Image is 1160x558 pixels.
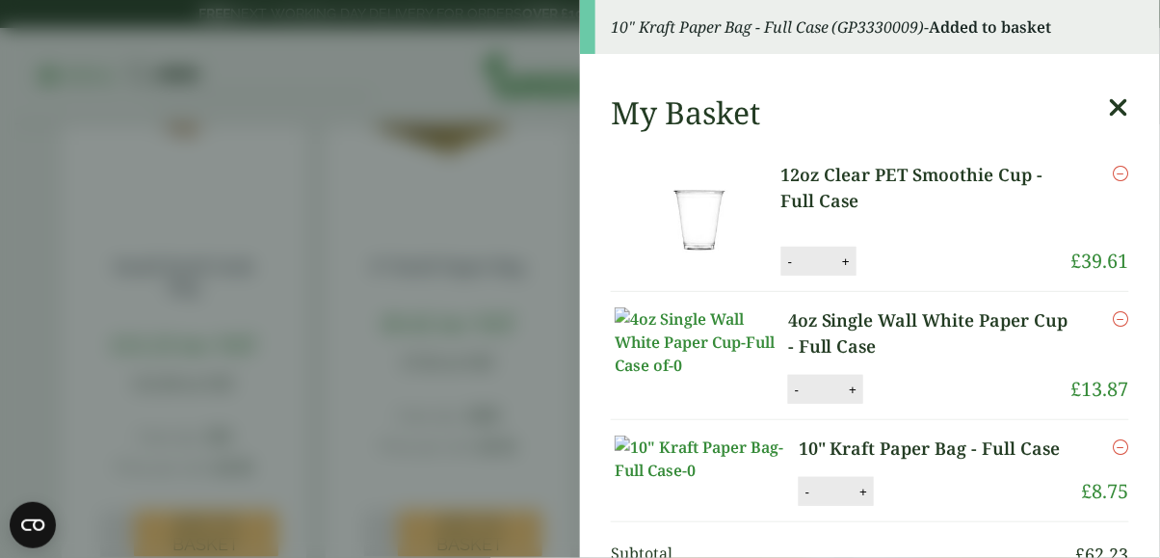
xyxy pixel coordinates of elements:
[611,94,760,131] h2: My Basket
[1071,248,1129,274] bdi: 39.61
[1071,376,1129,402] bdi: 13.87
[1082,478,1093,504] span: £
[843,382,862,398] button: +
[799,436,1071,462] a: 10" Kraft Paper Bag - Full Case
[781,162,1071,214] a: 12oz Clear PET Smoothie Cup - Full Case
[1114,162,1129,185] a: Remove this item
[789,382,804,398] button: -
[611,16,925,38] em: 10" Kraft Paper Bag - Full Case (GP3330009)
[836,253,856,270] button: +
[1114,436,1129,459] a: Remove this item
[1071,376,1082,402] span: £
[930,16,1052,38] strong: Added to basket
[854,484,873,500] button: +
[800,484,815,500] button: -
[788,307,1071,359] a: 4oz Single Wall White Paper Cup - Full Case
[782,253,798,270] button: -
[1071,248,1082,274] span: £
[10,502,56,548] button: Open CMP widget
[1082,478,1129,504] bdi: 8.75
[615,307,788,377] img: 4oz Single Wall White Paper Cup-Full Case of-0
[615,436,788,482] img: 10" Kraft Paper Bag-Full Case-0
[1114,307,1129,331] a: Remove this item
